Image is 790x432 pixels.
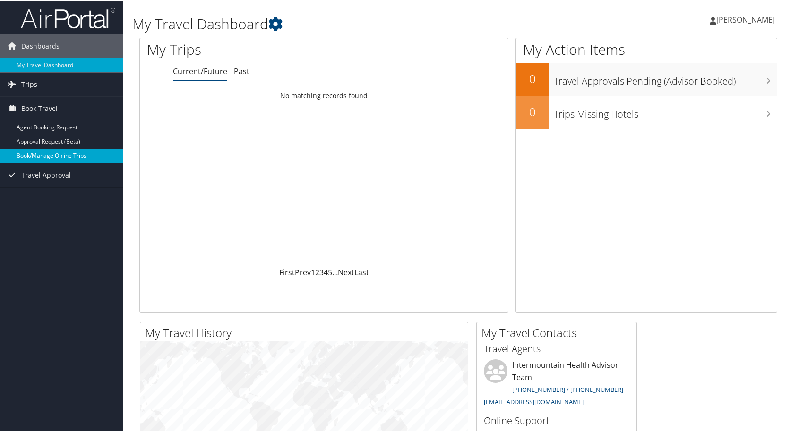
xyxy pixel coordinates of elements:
[311,266,315,277] a: 1
[132,13,567,33] h1: My Travel Dashboard
[145,324,468,340] h2: My Travel History
[516,39,777,59] h1: My Action Items
[484,413,629,426] h3: Online Support
[554,69,777,87] h3: Travel Approvals Pending (Advisor Booked)
[479,358,634,409] li: Intermountain Health Advisor Team
[21,6,115,28] img: airportal-logo.png
[554,102,777,120] h3: Trips Missing Hotels
[295,266,311,277] a: Prev
[21,72,37,95] span: Trips
[512,384,623,393] a: [PHONE_NUMBER] / [PHONE_NUMBER]
[21,162,71,186] span: Travel Approval
[234,65,249,76] a: Past
[315,266,319,277] a: 2
[319,266,324,277] a: 3
[21,34,60,57] span: Dashboards
[332,266,338,277] span: …
[516,95,777,128] a: 0Trips Missing Hotels
[324,266,328,277] a: 4
[279,266,295,277] a: First
[710,5,784,33] a: [PERSON_NAME]
[147,39,348,59] h1: My Trips
[484,397,584,405] a: [EMAIL_ADDRESS][DOMAIN_NAME]
[516,70,549,86] h2: 0
[140,86,508,103] td: No matching records found
[21,96,58,119] span: Book Travel
[328,266,332,277] a: 5
[516,103,549,119] h2: 0
[173,65,227,76] a: Current/Future
[516,62,777,95] a: 0Travel Approvals Pending (Advisor Booked)
[484,341,629,355] h3: Travel Agents
[338,266,354,277] a: Next
[354,266,369,277] a: Last
[716,14,775,24] span: [PERSON_NAME]
[481,324,636,340] h2: My Travel Contacts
